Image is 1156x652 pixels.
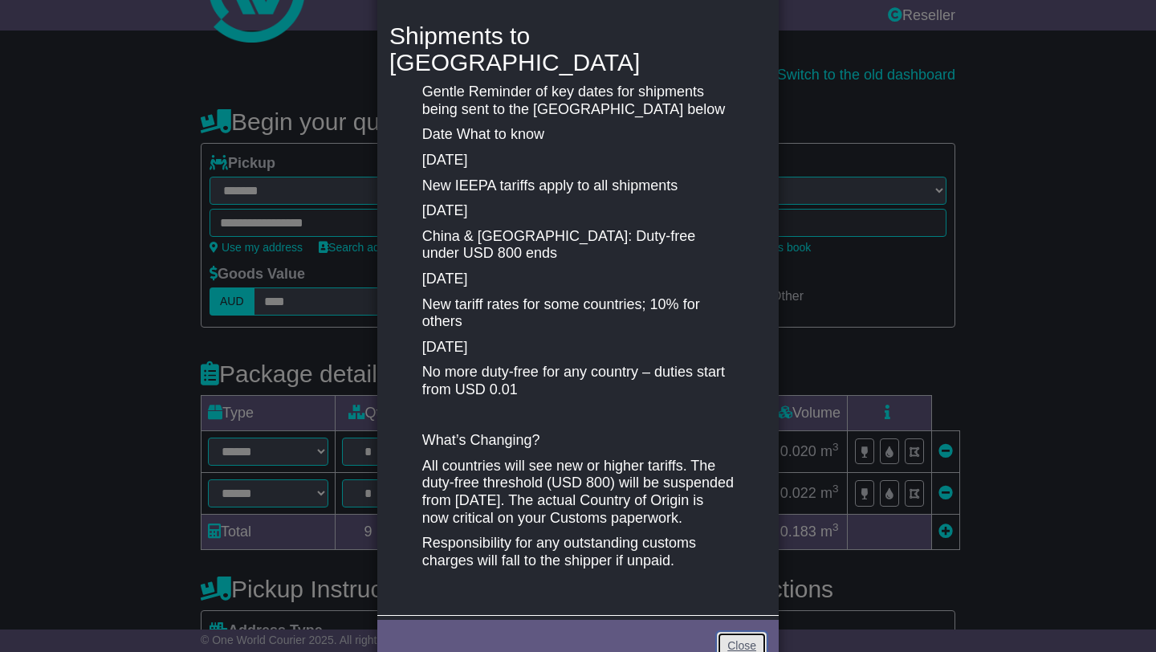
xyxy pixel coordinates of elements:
p: [DATE] [422,152,734,169]
p: Gentle Reminder of key dates for shipments being sent to the [GEOGRAPHIC_DATA] below [422,84,734,118]
p: [DATE] [422,339,734,357]
p: China & [GEOGRAPHIC_DATA]: Duty-free under USD 800 ends [422,228,734,263]
p: What’s Changing? [422,432,734,450]
p: Responsibility for any outstanding customs charges will fall to the shipper if unpaid. [422,535,734,569]
h4: Shipments to [GEOGRAPHIC_DATA] [389,22,767,75]
p: [DATE] [422,202,734,220]
p: Date What to know [422,126,734,144]
p: No more duty-free for any country – duties start from USD 0.01 [422,364,734,398]
p: All countries will see new or higher tariffs. The duty-free threshold (USD 800) will be suspended... [422,458,734,527]
p: [DATE] [422,271,734,288]
p: New IEEPA tariffs apply to all shipments [422,177,734,195]
p: New tariff rates for some countries; 10% for others [422,296,734,331]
